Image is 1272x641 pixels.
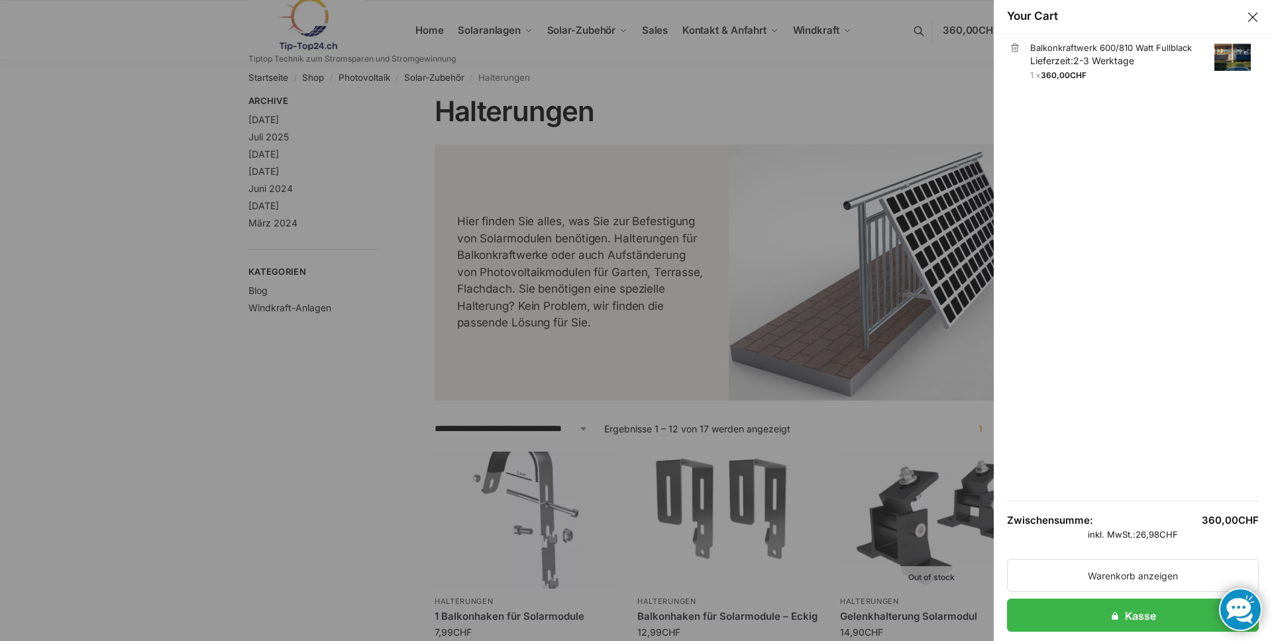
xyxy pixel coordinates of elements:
img: 2 Balkonkraftwerke [1214,44,1251,71]
bdi: 360,00 [1041,70,1086,80]
span: 2-3 Werktage [1073,55,1134,66]
bdi: 360,00 [1202,514,1259,526]
a: Balkonkraftwerk 600/810 Watt FullblackLieferzeit: 2-3 Werktage aus dem Warenkorb entfernen [1010,43,1020,52]
a: Kasse [1007,599,1259,632]
span: CHF [1238,514,1259,526]
bdi: 26,98 [1136,529,1178,540]
span: CHF [1070,70,1086,80]
p: inkl. MwSt.: [1007,528,1259,542]
span: CHF [1159,529,1178,540]
a: Balkonkraftwerk 600/810 Watt FullblackLieferzeit:2-3 Werktage [1030,42,1251,68]
button: Close drawer [1244,9,1261,26]
span: Lieferzeit: [1030,55,1134,66]
a: Warenkorb anzeigen [1007,559,1259,592]
span: 1 × [1030,70,1251,81]
div: Your Cart [1007,8,1058,25]
strong: Zwischensumme: [1007,513,1093,528]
